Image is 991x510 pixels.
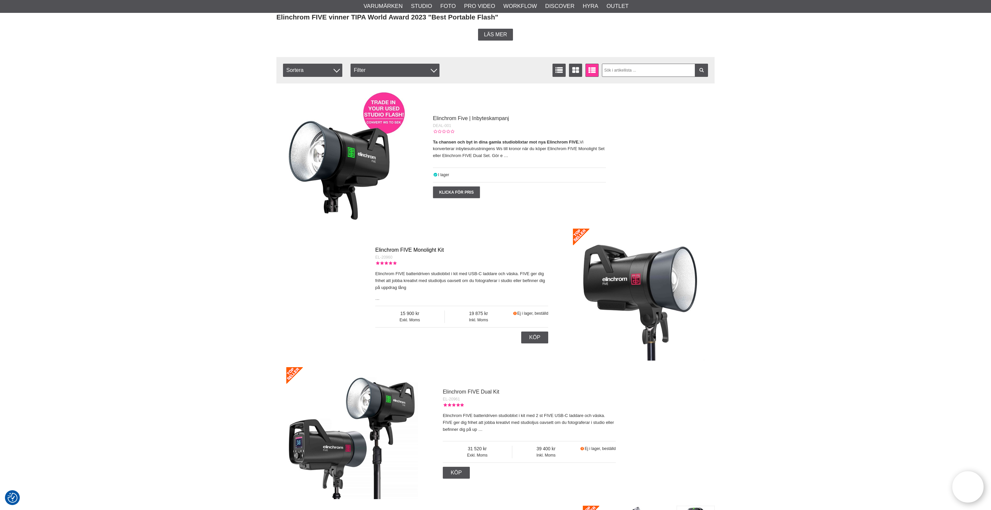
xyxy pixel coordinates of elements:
a: Elinchrom Five | Inbyteskampanj [433,115,509,121]
span: 15 900 [375,310,444,317]
img: Elinchrom FIVE Dual Kit [286,367,418,499]
i: I lager [433,173,438,177]
p: Vi konverterar inbytesutrustningens Ws till kronor när du köper Elinchrom FIVE Monolight Set elle... [433,139,606,159]
img: Elinchrom FIVE Monolight Kit [573,229,705,361]
p: Elinchrom FIVE batteridriven studioblixt i kit med USB-C laddare och väska. FIVE ger dig frihet a... [375,271,548,291]
span: 19 875 [445,310,513,317]
div: Kundbetyg: 5.00 [375,260,396,266]
a: Varumärken [364,2,403,11]
span: Ej i lager, beställd [517,311,548,316]
a: Köp [521,332,548,343]
a: Fönstervisning [569,64,582,77]
a: Pro Video [464,2,495,11]
span: Ej i lager, beställd [585,446,616,451]
img: Elinchrom Five | Inbyteskampanj [276,90,408,222]
i: Beställd [512,311,517,316]
input: Sök i artikellista ... [602,64,708,77]
strong: Ta chansen och byt in dina gamla studioblixtar mot nya Elinchrom FIVE. [433,140,580,144]
a: Outlet [607,2,629,11]
a: Workflow [503,2,537,11]
p: Elinchrom FIVE batteridriven studioblixt i kit med 2 st FIVE USB-C laddare och väska. FIVE ger di... [443,412,616,433]
span: Inkl. Moms [512,452,580,458]
img: Revisit consent button [8,493,17,503]
span: 39 400 [512,446,580,453]
a: Utökad listvisning [585,64,599,77]
a: Discover [545,2,575,11]
a: Klicka för pris [433,186,480,198]
span: 31 520 [443,446,512,453]
a: … [504,153,508,158]
a: Listvisning [552,64,566,77]
span: Exkl. Moms [443,452,512,458]
span: DEAL-001 [433,123,451,128]
div: Filter [351,64,439,77]
span: EL-20961 [443,397,460,401]
a: … [478,427,483,432]
span: Sortera [283,64,342,77]
a: Köp [443,467,470,479]
span: Inkl. Moms [445,317,513,323]
a: Elinchrom FIVE Dual Kit [443,389,499,395]
button: Samtyckesinställningar [8,492,17,504]
span: Läs mer [484,32,507,38]
a: Filtrera [695,64,708,77]
i: Beställd [580,446,585,451]
div: Kundbetyg: 5.00 [443,402,464,408]
span: Exkl. Moms [375,317,444,323]
a: Foto [440,2,456,11]
h2: Elinchrom FIVE vinner TIPA World Award 2023 "Best Portable Flash" [276,13,612,22]
a: … [375,296,380,301]
a: Studio [411,2,432,11]
span: EL-20960 [375,255,392,260]
div: Kundbetyg: 0 [433,129,454,135]
span: I lager [438,173,449,177]
a: Elinchrom FIVE Monolight Kit [375,247,444,253]
a: Hyra [583,2,598,11]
